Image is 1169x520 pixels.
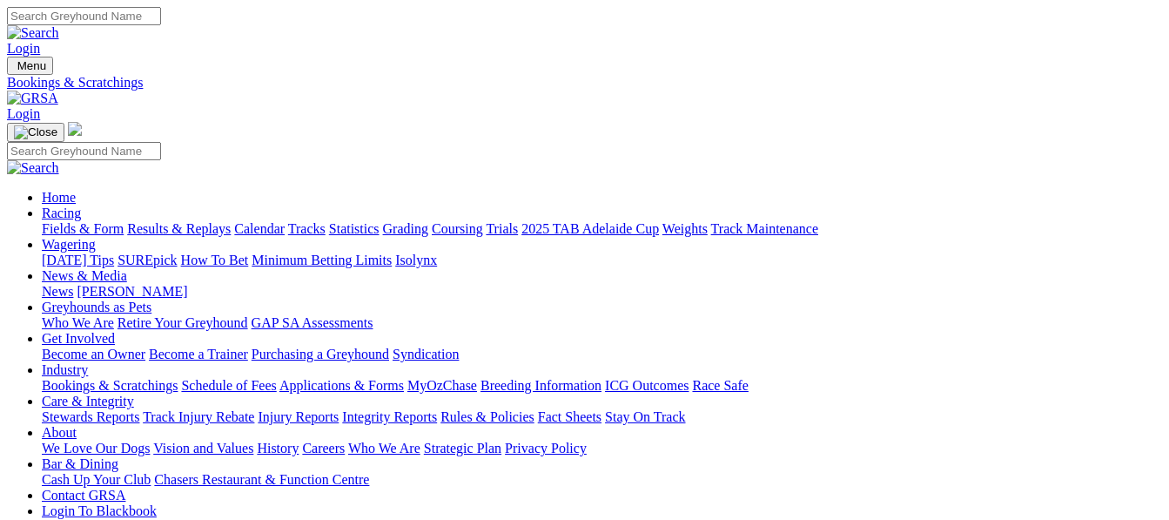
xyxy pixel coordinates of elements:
span: Menu [17,59,46,72]
a: Bar & Dining [42,456,118,471]
a: We Love Our Dogs [42,441,150,456]
a: Integrity Reports [342,409,437,424]
button: Toggle navigation [7,57,53,75]
a: About [42,425,77,440]
a: News & Media [42,268,127,283]
a: Cash Up Your Club [42,472,151,487]
a: Contact GRSA [42,488,125,503]
a: Industry [42,362,88,377]
div: News & Media [42,284,1162,300]
a: Strategic Plan [424,441,501,456]
img: Close [14,125,57,139]
a: Care & Integrity [42,394,134,409]
div: About [42,441,1162,456]
div: Greyhounds as Pets [42,315,1162,331]
a: News [42,284,73,299]
div: Racing [42,221,1162,237]
a: Wagering [42,237,96,252]
a: Login To Blackbook [42,503,157,518]
a: Stay On Track [605,409,685,424]
a: Purchasing a Greyhound [252,347,389,361]
a: Injury Reports [258,409,339,424]
div: Bar & Dining [42,472,1162,488]
a: 2025 TAB Adelaide Cup [521,221,659,236]
div: Care & Integrity [42,409,1162,425]
a: Results & Replays [127,221,231,236]
a: Breeding Information [480,378,601,393]
a: Racing [42,206,81,220]
a: Who We Are [42,315,114,330]
a: Syndication [393,347,459,361]
a: Schedule of Fees [181,378,276,393]
a: Trials [486,221,518,236]
a: Statistics [329,221,380,236]
a: Coursing [432,221,483,236]
a: Bookings & Scratchings [7,75,1162,91]
a: Stewards Reports [42,409,139,424]
a: How To Bet [181,253,249,267]
a: Track Maintenance [711,221,818,236]
a: Isolynx [395,253,437,267]
a: Greyhounds as Pets [42,300,151,314]
a: Login [7,41,40,56]
a: Weights [662,221,708,236]
a: Bookings & Scratchings [42,378,178,393]
a: [PERSON_NAME] [77,284,187,299]
img: GRSA [7,91,58,106]
a: Tracks [288,221,326,236]
a: Login [7,106,40,121]
a: GAP SA Assessments [252,315,373,330]
div: Get Involved [42,347,1162,362]
a: Become a Trainer [149,347,248,361]
a: Race Safe [692,378,748,393]
a: SUREpick [118,253,177,267]
a: Home [42,190,76,205]
a: Get Involved [42,331,115,346]
img: logo-grsa-white.png [68,122,82,136]
a: Retire Your Greyhound [118,315,248,330]
a: Chasers Restaurant & Function Centre [154,472,369,487]
a: Fact Sheets [538,409,601,424]
a: ICG Outcomes [605,378,689,393]
a: Privacy Policy [505,441,587,456]
a: Become an Owner [42,347,145,361]
input: Search [7,142,161,160]
a: Careers [302,441,345,456]
a: Minimum Betting Limits [252,253,392,267]
a: Rules & Policies [440,409,534,424]
a: Who We Are [348,441,420,456]
a: History [257,441,299,456]
a: Track Injury Rebate [143,409,254,424]
a: MyOzChase [407,378,477,393]
div: Industry [42,378,1162,394]
a: Vision and Values [153,441,253,456]
img: Search [7,25,59,41]
a: Grading [383,221,428,236]
input: Search [7,7,161,25]
a: Applications & Forms [279,378,404,393]
a: Calendar [234,221,285,236]
img: Search [7,160,59,176]
a: [DATE] Tips [42,253,114,267]
button: Toggle navigation [7,123,64,142]
div: Wagering [42,253,1162,268]
a: Fields & Form [42,221,124,236]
